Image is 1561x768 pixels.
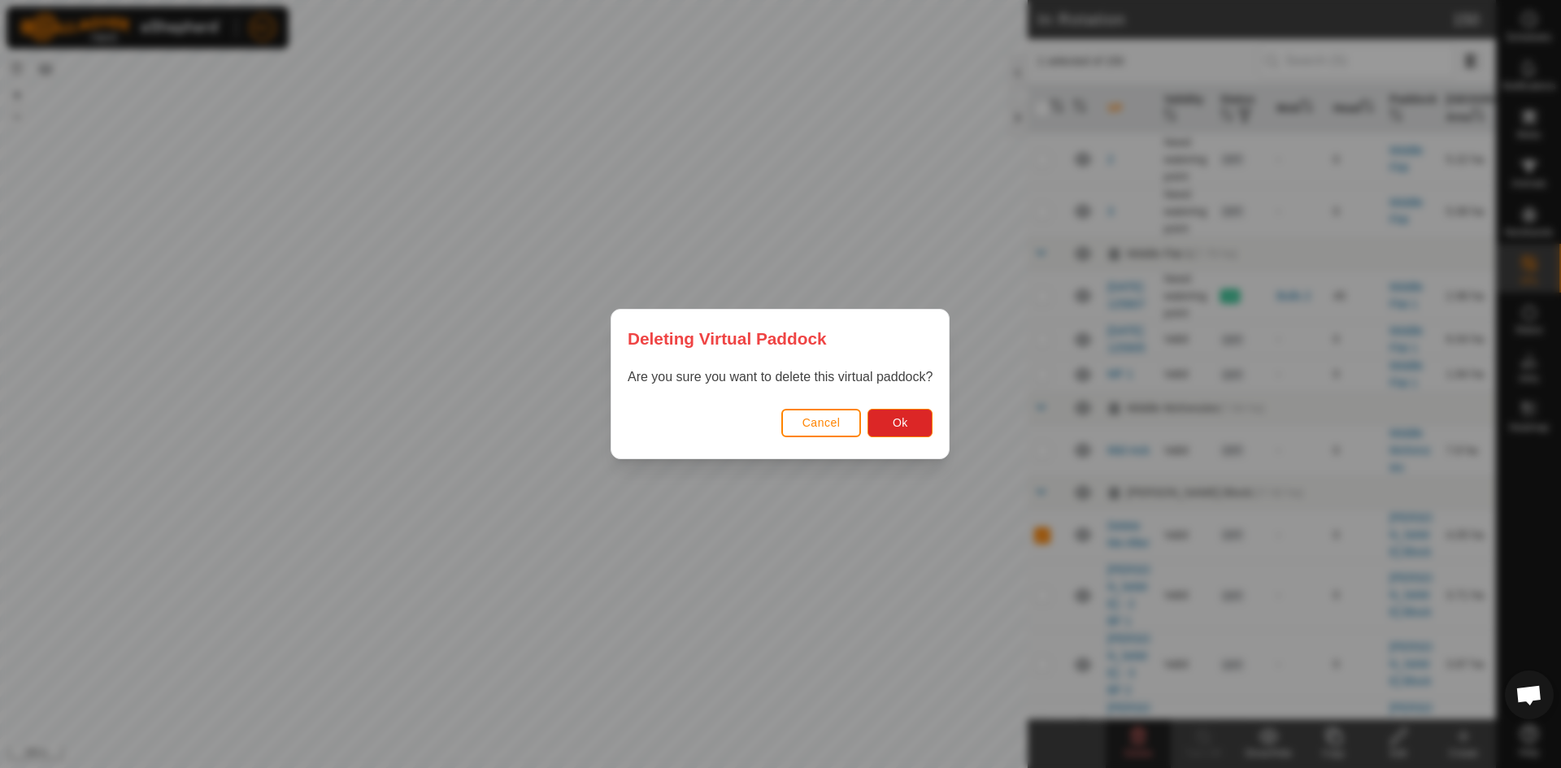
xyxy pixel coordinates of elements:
[802,416,841,429] span: Cancel
[1505,670,1554,719] a: Open chat
[628,326,827,351] span: Deleting Virtual Paddock
[781,409,862,437] button: Cancel
[868,409,933,437] button: Ok
[893,416,908,429] span: Ok
[628,367,933,387] p: Are you sure you want to delete this virtual paddock?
